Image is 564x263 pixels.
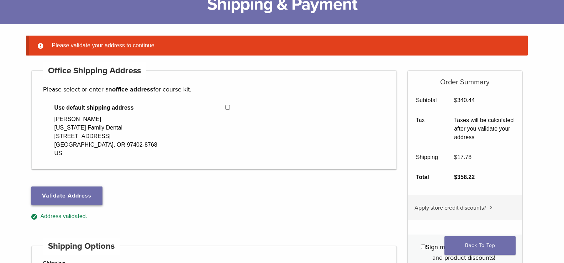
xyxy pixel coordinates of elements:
th: Subtotal [408,90,446,110]
span: $ [454,97,457,103]
td: Taxes will be calculated after you validate your address [446,110,522,147]
p: Please select or enter an for course kit. [43,84,385,95]
a: Back To Top [444,236,516,255]
div: [PERSON_NAME] [US_STATE] Family Dental [STREET_ADDRESS] [GEOGRAPHIC_DATA], OR 97402-8768 US [54,115,157,158]
span: $ [454,154,457,160]
th: Total [408,167,446,187]
button: Validate Address [31,186,102,205]
th: Tax [408,110,446,147]
h5: Order Summary [408,71,522,86]
li: Please validate your address to continue [49,41,516,50]
strong: office address [112,85,153,93]
span: Sign me up for news updates and product discounts! [426,243,507,262]
h4: Shipping Options [43,238,120,255]
input: Sign me up for news updates and product discounts! [421,244,426,249]
img: caret.svg [490,206,492,209]
bdi: 358.22 [454,174,475,180]
div: Address validated. [31,212,397,221]
th: Shipping [408,147,446,167]
span: Use default shipping address [54,104,226,112]
span: $ [454,174,457,180]
bdi: 17.78 [454,154,471,160]
span: Apply store credit discounts? [415,204,486,211]
h4: Office Shipping Address [43,62,146,79]
bdi: 340.44 [454,97,475,103]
